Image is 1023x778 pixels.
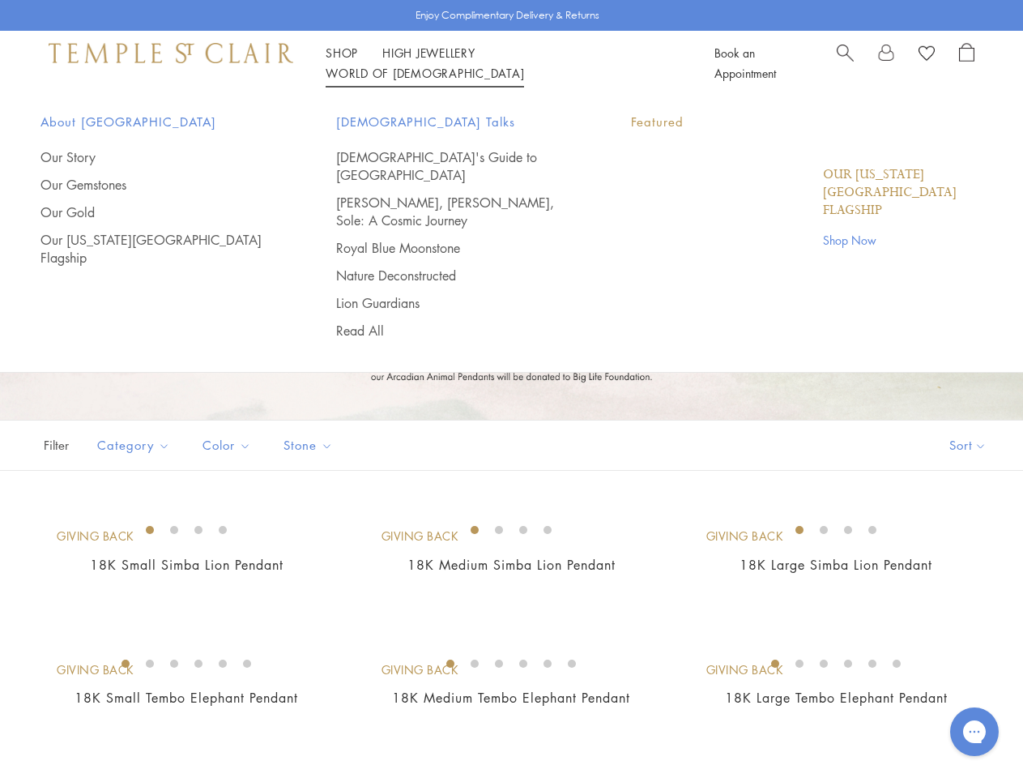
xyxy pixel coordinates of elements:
[336,194,567,229] a: [PERSON_NAME], [PERSON_NAME], Sole: A Cosmic Journey
[40,112,271,132] span: About [GEOGRAPHIC_DATA]
[725,689,948,707] a: 18K Large Tembo Elephant Pendant
[40,231,271,267] a: Our [US_STATE][GEOGRAPHIC_DATA] Flagship
[706,528,784,545] div: Giving Back
[631,112,983,132] p: Featured
[336,239,567,257] a: Royal Blue Moonstone
[919,43,935,67] a: View Wishlist
[40,148,271,166] a: Our Story
[190,427,263,464] button: Color
[326,43,678,83] nav: Main navigation
[336,322,567,340] a: Read All
[336,112,567,132] span: [DEMOGRAPHIC_DATA] Talks
[336,148,567,184] a: [DEMOGRAPHIC_DATA]'s Guide to [GEOGRAPHIC_DATA]
[382,45,475,61] a: High JewelleryHigh Jewellery
[49,43,293,62] img: Temple St. Clair
[381,528,459,545] div: Giving Back
[57,528,134,545] div: Giving Back
[823,166,983,220] a: Our [US_STATE][GEOGRAPHIC_DATA] Flagship
[275,435,345,455] span: Stone
[90,556,283,574] a: 18K Small Simba Lion Pendant
[326,65,524,81] a: World of [DEMOGRAPHIC_DATA]World of [DEMOGRAPHIC_DATA]
[326,45,358,61] a: ShopShop
[57,661,134,679] div: Giving Back
[913,421,1023,470] button: Show sort by
[959,43,974,83] a: Open Shopping Bag
[194,435,263,455] span: Color
[271,427,345,464] button: Stone
[336,294,567,312] a: Lion Guardians
[740,556,932,574] a: 18K Large Simba Lion Pendant
[392,689,630,707] a: 18K Medium Tembo Elephant Pendant
[942,702,1007,762] iframe: Gorgias live chat messenger
[75,689,298,707] a: 18K Small Tembo Elephant Pendant
[89,435,182,455] span: Category
[381,661,459,679] div: Giving Back
[837,43,854,83] a: Search
[85,427,182,464] button: Category
[40,176,271,194] a: Our Gemstones
[823,231,983,249] a: Shop Now
[714,45,776,81] a: Book an Appointment
[336,267,567,284] a: Nature Deconstructed
[706,661,784,679] div: Giving Back
[40,203,271,221] a: Our Gold
[416,7,599,24] p: Enjoy Complimentary Delivery & Returns
[407,556,616,574] a: 18K Medium Simba Lion Pendant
